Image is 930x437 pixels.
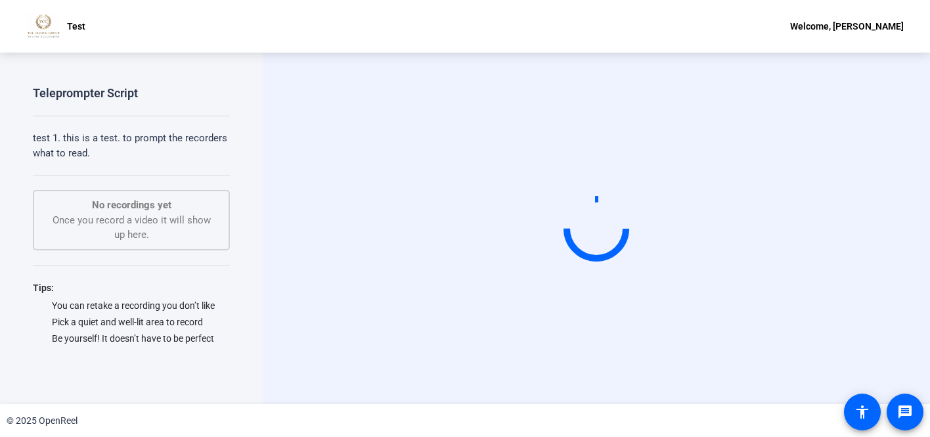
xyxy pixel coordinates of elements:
div: Be yourself! It doesn’t have to be perfect [33,332,230,345]
mat-icon: message [897,404,913,420]
div: Tips: [33,280,230,296]
p: test 1. this is a test. to prompt the recorders what to read. [33,131,230,160]
div: © 2025 OpenReel [7,414,77,428]
mat-icon: accessibility [854,404,870,420]
div: Pick a quiet and well-lit area to record [33,315,230,329]
p: Test [67,18,85,34]
img: OpenReel logo [26,13,60,39]
div: You can retake a recording you don’t like [33,299,230,312]
p: No recordings yet [47,198,215,213]
div: Once you record a video it will show up here. [47,198,215,242]
div: Welcome, [PERSON_NAME] [790,18,904,34]
div: Teleprompter Script [33,85,138,101]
